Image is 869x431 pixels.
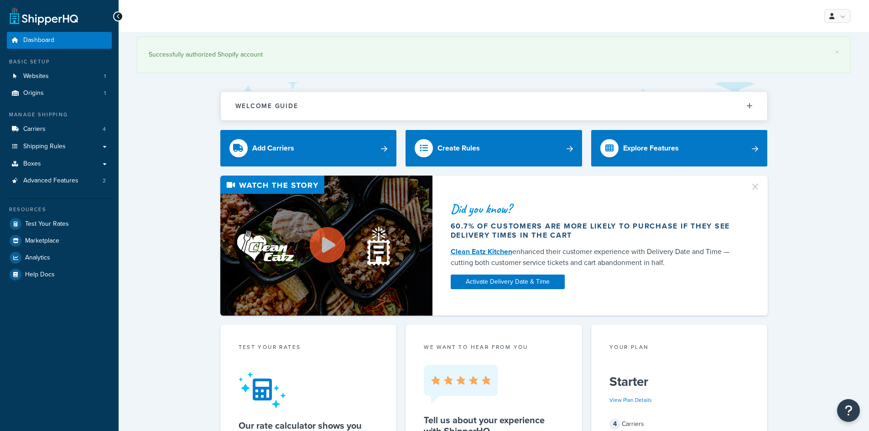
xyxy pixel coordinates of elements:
a: Help Docs [7,266,112,283]
span: Boxes [23,160,41,168]
div: Successfully authorized Shopify account [149,48,839,61]
span: Marketplace [25,237,59,245]
a: × [835,48,839,56]
div: Add Carriers [252,142,294,155]
div: Your Plan [609,343,749,353]
span: Help Docs [25,271,55,279]
div: Did you know? [451,203,739,215]
a: Explore Features [591,130,768,166]
a: Origins1 [7,85,112,102]
a: Test Your Rates [7,216,112,232]
a: Websites1 [7,68,112,85]
div: Resources [7,206,112,213]
span: 4 [609,419,620,430]
span: Dashboard [23,36,54,44]
li: Carriers [7,121,112,138]
span: Origins [23,89,44,97]
img: Video thumbnail [220,176,432,316]
span: Test Your Rates [25,220,69,228]
button: Open Resource Center [837,399,860,422]
button: Welcome Guide [221,92,767,120]
a: Advanced Features2 [7,172,112,189]
span: Advanced Features [23,177,78,185]
div: Manage Shipping [7,111,112,119]
span: 1 [104,89,106,97]
h5: Starter [609,374,749,389]
h2: Welcome Guide [235,103,298,109]
li: Advanced Features [7,172,112,189]
div: Test your rates [239,343,379,353]
li: Websites [7,68,112,85]
a: Boxes [7,156,112,172]
span: Websites [23,73,49,80]
span: 4 [103,125,106,133]
span: 2 [103,177,106,185]
a: View Plan Details [609,396,652,404]
a: Carriers4 [7,121,112,138]
a: Dashboard [7,32,112,49]
div: Explore Features [623,142,679,155]
div: Create Rules [437,142,480,155]
a: Analytics [7,249,112,266]
span: Shipping Rules [23,143,66,151]
a: Shipping Rules [7,138,112,155]
div: Carriers [609,418,749,431]
li: Origins [7,85,112,102]
span: 1 [104,73,106,80]
a: Activate Delivery Date & Time [451,275,565,289]
span: Carriers [23,125,46,133]
div: 60.7% of customers are more likely to purchase if they see delivery times in the cart [451,222,739,240]
a: Create Rules [406,130,582,166]
p: we want to hear from you [424,343,564,351]
a: Clean Eatz Kitchen [451,246,512,257]
div: Basic Setup [7,58,112,66]
a: Marketplace [7,233,112,249]
div: enhanced their customer experience with Delivery Date and Time — cutting both customer service ti... [451,246,739,268]
a: Add Carriers [220,130,397,166]
span: Analytics [25,254,50,262]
